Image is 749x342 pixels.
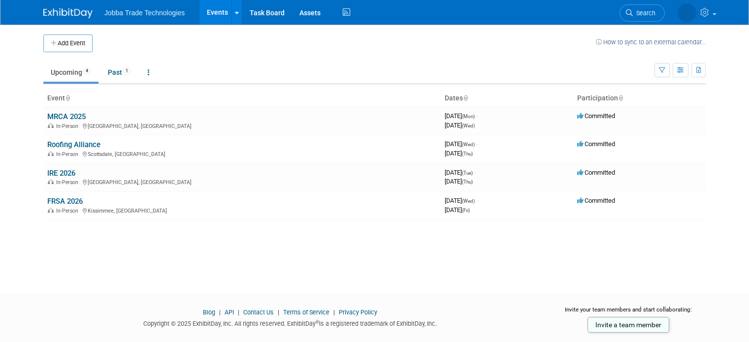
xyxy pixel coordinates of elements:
span: (Wed) [462,142,475,147]
a: API [225,309,234,316]
th: Participation [573,90,706,107]
a: How to sync to an external calendar... [596,38,706,46]
span: Committed [577,140,615,148]
a: Sort by Start Date [463,94,468,102]
span: | [217,309,223,316]
th: Event [43,90,441,107]
div: Copyright © 2025 ExhibitDay, Inc. All rights reserved. ExhibitDay is a registered trademark of Ex... [43,317,536,328]
a: Sort by Event Name [65,94,70,102]
img: In-Person Event [48,179,54,184]
sup: ® [316,319,319,325]
span: [DATE] [445,197,478,204]
a: Upcoming4 [43,63,98,82]
a: Invite a team member [587,317,669,333]
span: - [476,112,478,120]
span: [DATE] [445,122,475,129]
span: [DATE] [445,112,478,120]
span: In-Person [56,151,81,157]
a: FRSA 2026 [47,197,83,206]
span: | [275,309,282,316]
a: IRE 2026 [47,169,75,178]
span: Jobba Trade Technologies [104,9,185,17]
span: Committed [577,169,615,176]
span: (Wed) [462,123,475,128]
span: [DATE] [445,150,473,157]
img: In-Person Event [48,208,54,213]
span: [DATE] [445,169,476,176]
a: Sort by Participation Type [618,94,623,102]
div: Invite your team members and start collaborating: [551,306,706,320]
span: (Mon) [462,114,475,119]
span: - [476,140,478,148]
span: | [235,309,242,316]
span: - [474,169,476,176]
span: (Thu) [462,179,473,185]
span: Search [633,9,655,17]
span: (Wed) [462,198,475,204]
a: Blog [203,309,215,316]
img: David Almario [678,3,696,22]
a: Terms of Service [283,309,329,316]
img: ExhibitDay [43,8,93,18]
span: (Fri) [462,208,470,213]
span: [DATE] [445,140,478,148]
a: Contact Us [243,309,274,316]
span: 1 [123,67,131,75]
span: (Thu) [462,151,473,156]
th: Dates [441,90,573,107]
span: Committed [577,197,615,204]
span: Committed [577,112,615,120]
span: In-Person [56,179,81,186]
span: 4 [83,67,91,75]
div: [GEOGRAPHIC_DATA], [GEOGRAPHIC_DATA] [47,178,437,186]
div: Scottsdale, [GEOGRAPHIC_DATA] [47,150,437,157]
a: Roofing Alliance [47,140,100,149]
button: Add Event [43,34,93,52]
div: Kissimmee, [GEOGRAPHIC_DATA] [47,206,437,214]
a: Search [619,4,665,22]
a: MRCA 2025 [47,112,86,121]
span: - [476,197,478,204]
a: Past1 [100,63,138,82]
span: [DATE] [445,206,470,214]
span: [DATE] [445,178,473,185]
span: In-Person [56,208,81,214]
img: In-Person Event [48,151,54,156]
span: In-Person [56,123,81,129]
span: | [331,309,337,316]
img: In-Person Event [48,123,54,128]
div: [GEOGRAPHIC_DATA], [GEOGRAPHIC_DATA] [47,122,437,129]
a: Privacy Policy [339,309,377,316]
span: (Tue) [462,170,473,176]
